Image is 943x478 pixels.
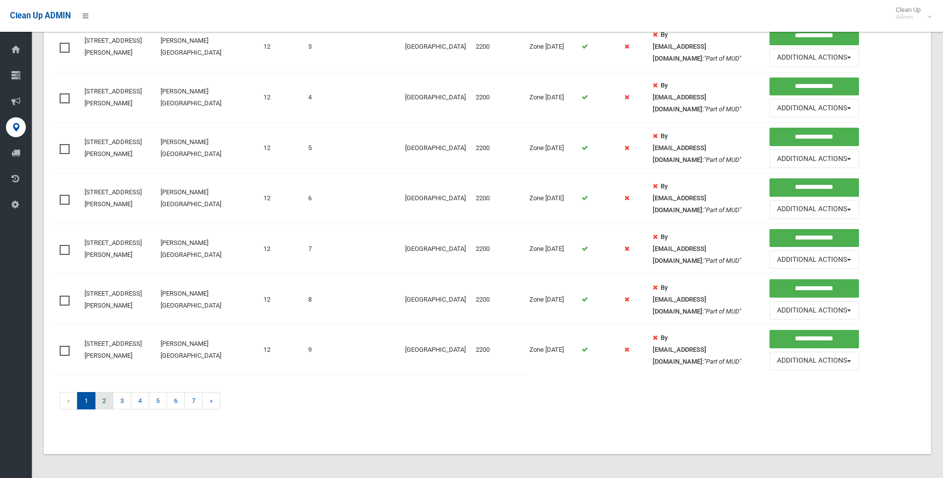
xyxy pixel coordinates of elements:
td: [PERSON_NAME][GEOGRAPHIC_DATA] [157,224,260,274]
td: 8 [304,274,342,325]
strong: By [EMAIL_ADDRESS][DOMAIN_NAME] [653,233,706,264]
a: [STREET_ADDRESS][PERSON_NAME] [85,239,142,258]
td: : [649,224,766,274]
td: 2200 [472,123,525,173]
td: [GEOGRAPHIC_DATA] [401,274,472,325]
td: 12 [259,224,304,274]
td: [PERSON_NAME][GEOGRAPHIC_DATA] [157,324,260,375]
button: Additional Actions [770,99,858,117]
td: Zone [DATE] [525,21,578,72]
td: : [649,274,766,325]
em: "Part of MUD" [704,105,741,113]
td: [GEOGRAPHIC_DATA] [401,324,472,375]
td: [GEOGRAPHIC_DATA] [401,72,472,123]
td: : [649,123,766,173]
td: 2200 [472,324,525,375]
td: Zone [DATE] [525,324,578,375]
em: "Part of MUD" [704,55,741,62]
td: 2200 [472,173,525,224]
td: [PERSON_NAME][GEOGRAPHIC_DATA] [157,173,260,224]
a: 5 [149,392,167,409]
em: "Part of MUD" [704,358,741,365]
td: Zone [DATE] [525,123,578,173]
td: 3 [304,21,342,72]
td: 12 [259,72,304,123]
strong: By [EMAIL_ADDRESS][DOMAIN_NAME] [653,132,706,163]
a: [STREET_ADDRESS][PERSON_NAME] [85,138,142,158]
td: 6 [304,173,342,224]
td: 9 [304,324,342,375]
strong: By [EMAIL_ADDRESS][DOMAIN_NAME] [653,81,706,113]
td: Zone [DATE] [525,72,578,123]
em: "Part of MUD" [704,257,741,264]
em: "Part of MUD" [704,156,741,163]
td: : [649,21,766,72]
td: Zone [DATE] [525,224,578,274]
td: 2200 [472,21,525,72]
td: 12 [259,324,304,375]
span: Clean Up ADMIN [10,11,71,20]
strong: By [EMAIL_ADDRESS][DOMAIN_NAME] [653,284,706,315]
td: : [649,324,766,375]
td: Zone [DATE] [525,173,578,224]
a: [STREET_ADDRESS][PERSON_NAME] [85,188,142,208]
td: 2200 [472,224,525,274]
a: [STREET_ADDRESS][PERSON_NAME] [85,340,142,359]
td: 12 [259,123,304,173]
td: [GEOGRAPHIC_DATA] [401,224,472,274]
td: 5 [304,123,342,173]
a: [STREET_ADDRESS][PERSON_NAME] [85,290,142,309]
td: [PERSON_NAME][GEOGRAPHIC_DATA] [157,123,260,173]
button: Additional Actions [770,200,858,219]
button: Additional Actions [770,150,858,168]
td: [PERSON_NAME][GEOGRAPHIC_DATA] [157,274,260,325]
td: 4 [304,72,342,123]
td: 2200 [472,274,525,325]
td: 12 [259,274,304,325]
a: 7 [184,392,203,409]
a: » [202,392,220,409]
td: [GEOGRAPHIC_DATA] [401,173,472,224]
button: Additional Actions [770,352,858,370]
a: [STREET_ADDRESS][PERSON_NAME] [85,37,142,56]
strong: By [EMAIL_ADDRESS][DOMAIN_NAME] [653,31,706,62]
button: Additional Actions [770,250,858,269]
td: 7 [304,224,342,274]
a: 4 [131,392,149,409]
td: 12 [259,173,304,224]
td: 12 [259,21,304,72]
button: Additional Actions [770,49,858,67]
td: : [649,72,766,123]
em: "Part of MUD" [704,206,741,214]
a: 3 [113,392,131,409]
td: 2200 [472,72,525,123]
td: [PERSON_NAME][GEOGRAPHIC_DATA] [157,72,260,123]
strong: By [EMAIL_ADDRESS][DOMAIN_NAME] [653,334,706,365]
td: : [649,173,766,224]
td: Zone [DATE] [525,274,578,325]
td: [GEOGRAPHIC_DATA] [401,123,472,173]
strong: By [EMAIL_ADDRESS][DOMAIN_NAME] [653,182,706,214]
td: [GEOGRAPHIC_DATA] [401,21,472,72]
a: 6 [167,392,185,409]
span: Clean Up [891,6,931,21]
button: Additional Actions [770,301,858,319]
a: [STREET_ADDRESS][PERSON_NAME] [85,87,142,107]
a: 2 [95,392,113,409]
span: 1 [77,392,95,409]
span: « [60,392,78,409]
td: [PERSON_NAME][GEOGRAPHIC_DATA] [157,21,260,72]
small: Admin [896,13,921,21]
em: "Part of MUD" [704,308,741,315]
